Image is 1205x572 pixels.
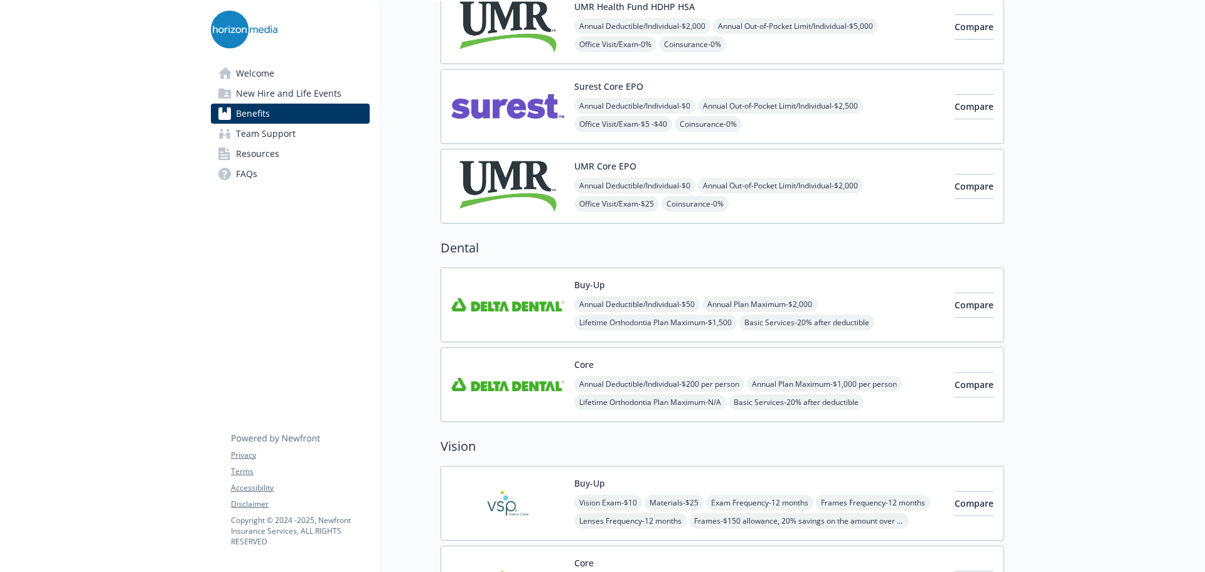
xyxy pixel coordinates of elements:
[702,296,817,312] span: Annual Plan Maximum - $2,000
[236,144,279,164] span: Resources
[451,159,564,213] img: UMR carrier logo
[574,278,605,291] button: Buy-Up
[698,98,863,114] span: Annual Out-of-Pocket Limit/Individual - $2,500
[574,315,737,330] span: Lifetime Orthodontia Plan Maximum - $1,500
[451,358,564,411] img: Delta Dental Insurance Company carrier logo
[211,124,370,144] a: Team Support
[231,499,369,510] a: Disclaimer
[698,178,863,193] span: Annual Out-of-Pocket Limit/Individual - $2,000
[574,196,659,212] span: Office Visit/Exam - $25
[955,21,993,33] span: Compare
[236,63,274,84] span: Welcome
[211,84,370,104] a: New Hire and Life Events
[689,513,909,529] span: Frames - $150 allowance, 20% savings on the amount over your allowance
[955,299,993,311] span: Compare
[955,14,993,40] button: Compare
[574,116,672,132] span: Office Visit/Exam - $5 -$40
[574,18,710,34] span: Annual Deductible/Individual - $2,000
[574,556,594,569] button: Core
[231,466,369,477] a: Terms
[574,376,744,392] span: Annual Deductible/Individual - $200 per person
[574,80,643,93] button: Surest Core EPO
[236,104,270,124] span: Benefits
[675,116,742,132] span: Coinsurance - 0%
[955,491,993,516] button: Compare
[451,80,564,133] img: Surest carrier logo
[955,497,993,509] span: Compare
[706,495,813,510] span: Exam Frequency - 12 months
[747,376,902,392] span: Annual Plan Maximum - $1,000 per person
[955,94,993,119] button: Compare
[451,278,564,332] img: Delta Dental Insurance Company carrier logo
[211,104,370,124] a: Benefits
[231,450,369,461] a: Privacy
[955,174,993,199] button: Compare
[211,164,370,184] a: FAQs
[729,394,864,410] span: Basic Services - 20% after deductible
[574,513,687,529] span: Lenses Frequency - 12 months
[955,180,993,192] span: Compare
[955,293,993,318] button: Compare
[739,315,874,330] span: Basic Services - 20% after deductible
[955,100,993,112] span: Compare
[236,164,257,184] span: FAQs
[955,379,993,391] span: Compare
[236,124,296,144] span: Team Support
[574,394,726,410] span: Lifetime Orthodontia Plan Maximum - N/A
[574,98,695,114] span: Annual Deductible/Individual - $0
[231,482,369,494] a: Accessibility
[236,84,341,104] span: New Hire and Life Events
[816,495,930,510] span: Frames Frequency - 12 months
[574,159,636,173] button: UMR Core EPO
[451,477,564,530] img: Vision Service Plan carrier logo
[713,18,878,34] span: Annual Out-of-Pocket Limit/Individual - $5,000
[574,495,642,510] span: Vision Exam - $10
[574,178,695,193] span: Annual Deductible/Individual - $0
[211,144,370,164] a: Resources
[574,477,605,490] button: Buy-Up
[661,196,729,212] span: Coinsurance - 0%
[574,36,656,52] span: Office Visit/Exam - 0%
[645,495,704,510] span: Materials - $25
[441,239,1004,257] h2: Dental
[574,296,700,312] span: Annual Deductible/Individual - $50
[574,358,594,371] button: Core
[441,437,1004,456] h2: Vision
[211,63,370,84] a: Welcome
[659,36,726,52] span: Coinsurance - 0%
[955,372,993,397] button: Compare
[231,515,369,547] p: Copyright © 2024 - 2025 , Newfront Insurance Services, ALL RIGHTS RESERVED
